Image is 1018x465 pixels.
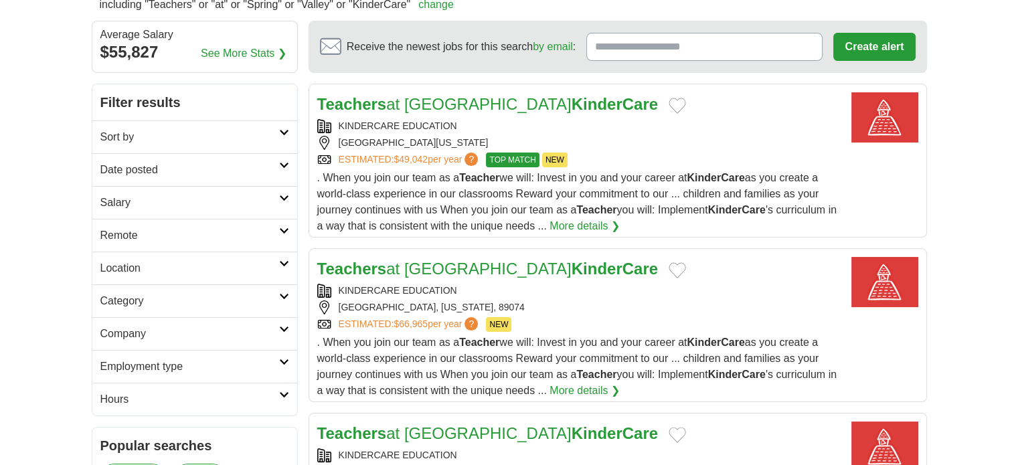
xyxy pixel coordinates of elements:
[92,383,297,415] a: Hours
[100,40,289,64] div: $55,827
[708,204,766,215] strong: KinderCare
[459,337,499,348] strong: Teacher
[317,260,659,278] a: Teachersat [GEOGRAPHIC_DATA]KinderCare
[669,427,686,443] button: Add to favorite jobs
[851,257,918,307] img: KinderCare Education logo
[100,359,279,375] h2: Employment type
[100,195,279,211] h2: Salary
[100,326,279,342] h2: Company
[317,424,659,442] a: Teachersat [GEOGRAPHIC_DATA]KinderCare
[576,369,616,380] strong: Teacher
[549,383,620,399] a: More details ❯
[708,369,766,380] strong: KinderCare
[347,39,576,55] span: Receive the newest jobs for this search :
[92,84,297,120] h2: Filter results
[92,350,297,383] a: Employment type
[92,317,297,350] a: Company
[687,172,744,183] strong: KinderCare
[572,424,658,442] strong: KinderCare
[317,172,837,231] span: . When you join our team as a we will: Invest in you and your career at as you create a world-cla...
[100,391,279,407] h2: Hours
[576,204,616,215] strong: Teacher
[669,262,686,278] button: Add to favorite jobs
[100,129,279,145] h2: Sort by
[339,317,481,332] a: ESTIMATED:$66,965per year?
[92,284,297,317] a: Category
[100,29,289,40] div: Average Salary
[339,153,481,167] a: ESTIMATED:$49,042per year?
[486,317,511,332] span: NEW
[317,136,841,150] div: [GEOGRAPHIC_DATA][US_STATE]
[687,337,744,348] strong: KinderCare
[92,120,297,153] a: Sort by
[339,450,457,460] a: KINDERCARE EDUCATION
[459,172,499,183] strong: Teacher
[572,260,658,278] strong: KinderCare
[542,153,568,167] span: NEW
[464,153,478,166] span: ?
[339,285,457,296] a: KINDERCARE EDUCATION
[533,41,573,52] a: by email
[572,95,658,113] strong: KinderCare
[92,219,297,252] a: Remote
[100,293,279,309] h2: Category
[833,33,915,61] button: Create alert
[317,337,837,396] span: . When you join our team as a we will: Invest in you and your career at as you create a world-cla...
[549,218,620,234] a: More details ❯
[317,424,387,442] strong: Teachers
[486,153,539,167] span: TOP MATCH
[92,186,297,219] a: Salary
[100,436,289,456] h2: Popular searches
[100,162,279,178] h2: Date posted
[100,227,279,244] h2: Remote
[92,252,297,284] a: Location
[201,45,286,62] a: See More Stats ❯
[464,317,478,331] span: ?
[394,154,428,165] span: $49,042
[92,153,297,186] a: Date posted
[317,95,387,113] strong: Teachers
[317,260,387,278] strong: Teachers
[317,300,841,314] div: [GEOGRAPHIC_DATA], [US_STATE], 89074
[394,318,428,329] span: $66,965
[669,98,686,114] button: Add to favorite jobs
[100,260,279,276] h2: Location
[317,95,659,113] a: Teachersat [GEOGRAPHIC_DATA]KinderCare
[851,92,918,143] img: KinderCare Education logo
[339,120,457,131] a: KINDERCARE EDUCATION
